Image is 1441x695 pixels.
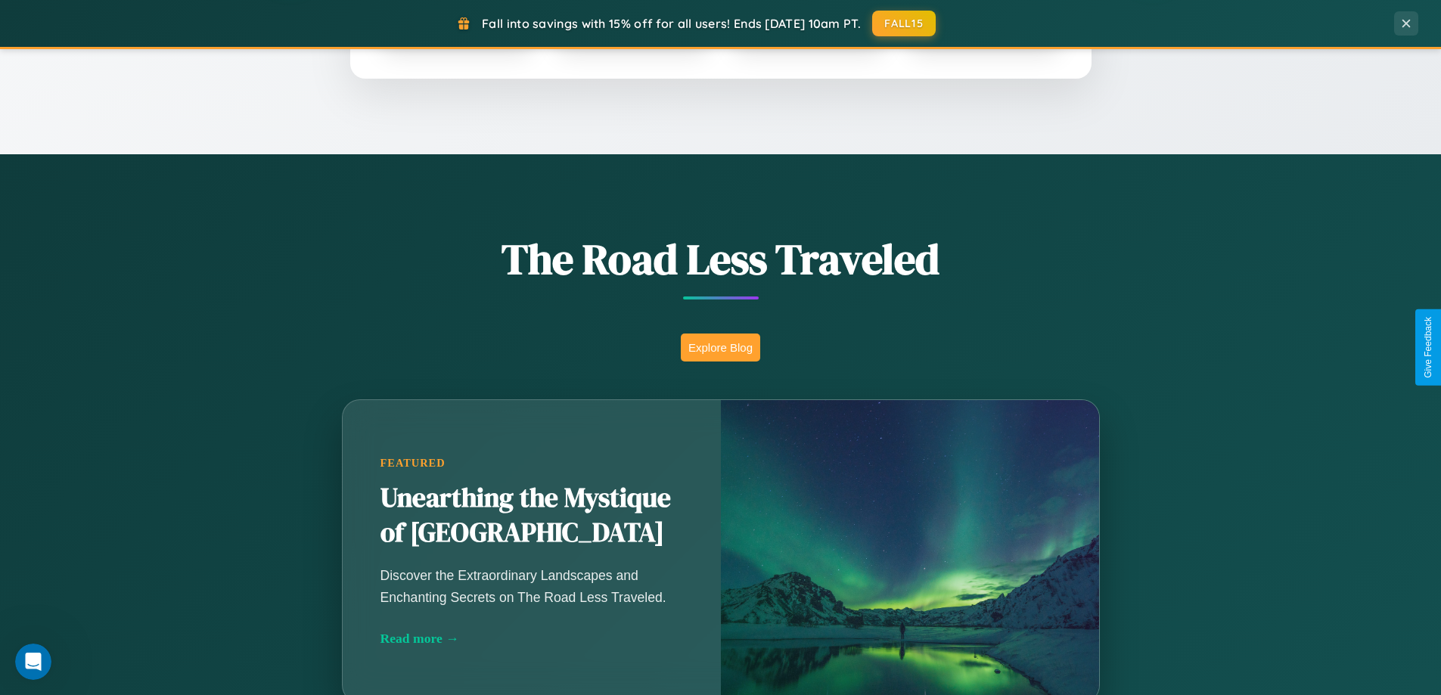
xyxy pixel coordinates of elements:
div: Give Feedback [1423,317,1433,378]
h1: The Road Less Traveled [267,230,1175,288]
div: Featured [380,457,683,470]
h2: Unearthing the Mystique of [GEOGRAPHIC_DATA] [380,481,683,551]
iframe: Intercom live chat [15,644,51,680]
p: Discover the Extraordinary Landscapes and Enchanting Secrets on The Road Less Traveled. [380,565,683,607]
button: FALL15 [872,11,936,36]
button: Explore Blog [681,334,760,361]
div: Read more → [380,631,683,647]
span: Fall into savings with 15% off for all users! Ends [DATE] 10am PT. [482,16,861,31]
